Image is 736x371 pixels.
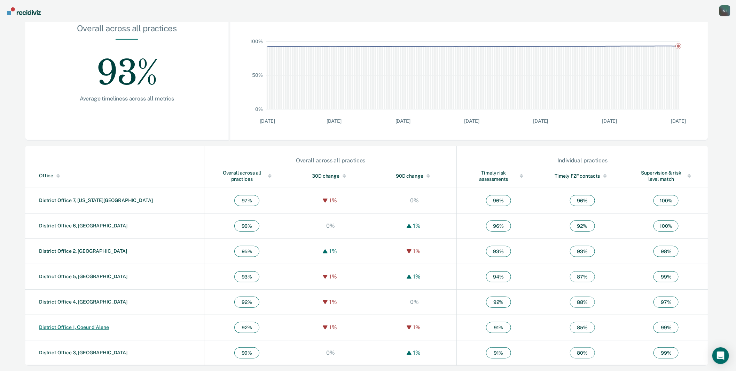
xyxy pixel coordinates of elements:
[328,248,339,255] div: 1%
[412,273,423,280] div: 1%
[219,170,275,182] div: Overall across all practices
[205,157,456,164] div: Overall across all practices
[456,164,540,188] th: Toggle SortBy
[653,297,679,308] span: 97 %
[234,220,259,232] span: 96 %
[47,40,206,95] div: 93%
[486,271,511,282] span: 94 %
[540,164,624,188] th: Toggle SortBy
[653,246,679,257] span: 98 %
[39,350,127,355] a: District Office 3, [GEOGRAPHIC_DATA]
[39,324,109,330] a: District Office 1, Coeur d'Alene
[653,220,679,232] span: 100 %
[671,118,686,124] text: [DATE]
[486,322,511,333] span: 91 %
[486,347,511,358] span: 91 %
[486,246,511,257] span: 93 %
[234,271,259,282] span: 93 %
[653,322,679,333] span: 99 %
[638,170,694,182] div: Supervision & risk level match
[412,223,423,229] div: 1%
[234,246,259,257] span: 95 %
[324,223,337,229] div: 0%
[39,173,202,179] div: Office
[712,347,729,364] div: Open Intercom Messenger
[373,164,456,188] th: Toggle SortBy
[324,349,337,356] div: 0%
[25,164,205,188] th: Toggle SortBy
[234,297,259,308] span: 92 %
[464,118,479,124] text: [DATE]
[719,5,730,16] div: S J
[570,347,595,358] span: 80 %
[328,299,339,305] div: 1%
[570,246,595,257] span: 93 %
[533,118,548,124] text: [DATE]
[234,195,259,206] span: 97 %
[719,5,730,16] button: Profile dropdown button
[412,324,423,331] div: 1%
[39,299,127,305] a: District Office 4, [GEOGRAPHIC_DATA]
[328,324,339,331] div: 1%
[327,118,342,124] text: [DATE]
[570,297,595,308] span: 88 %
[47,95,206,102] div: Average timeliness across all metrics
[570,195,595,206] span: 96 %
[289,164,373,188] th: Toggle SortBy
[234,347,259,358] span: 90 %
[412,349,423,356] div: 1%
[408,299,421,305] div: 0%
[653,195,679,206] span: 100 %
[624,164,708,188] th: Toggle SortBy
[39,223,127,228] a: District Office 6, [GEOGRAPHIC_DATA]
[570,220,595,232] span: 92 %
[653,271,679,282] span: 99 %
[39,248,127,254] a: District Office 2, [GEOGRAPHIC_DATA]
[570,271,595,282] span: 87 %
[303,173,359,179] div: 30D change
[486,297,511,308] span: 92 %
[260,118,275,124] text: [DATE]
[39,197,153,203] a: District Office 7, [US_STATE][GEOGRAPHIC_DATA]
[47,23,206,39] div: Overall across all practices
[653,347,679,358] span: 99 %
[395,118,410,124] text: [DATE]
[486,220,511,232] span: 96 %
[408,197,421,204] div: 0%
[328,197,339,204] div: 1%
[7,7,41,15] img: Recidiviz
[602,118,617,124] text: [DATE]
[205,164,289,188] th: Toggle SortBy
[486,195,511,206] span: 96 %
[570,322,595,333] span: 85 %
[412,248,423,255] div: 1%
[328,273,339,280] div: 1%
[234,322,259,333] span: 92 %
[39,274,127,279] a: District Office 5, [GEOGRAPHIC_DATA]
[554,173,610,179] div: Timely F2F contacts
[471,170,526,182] div: Timely risk assessments
[386,173,442,179] div: 90D change
[457,157,708,164] div: Individual practices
